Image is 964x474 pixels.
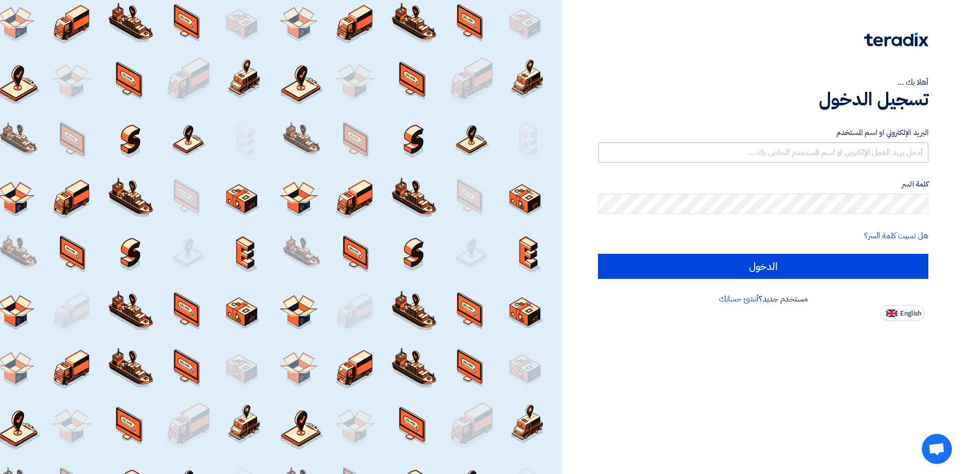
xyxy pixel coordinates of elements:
span: English [900,310,921,317]
a: هل نسيت كلمة السر؟ [864,230,928,242]
input: الدخول [598,254,928,279]
input: أدخل بريد العمل الإلكتروني او اسم المستخدم الخاص بك ... [598,142,928,163]
button: English [880,305,924,321]
div: أهلا بك ... [598,76,928,88]
img: en-US.png [886,309,897,317]
div: Open chat [922,434,952,464]
a: أنشئ حسابك [719,293,759,305]
label: كلمة السر [598,179,928,190]
label: البريد الإلكتروني او اسم المستخدم [598,127,928,138]
div: مستخدم جديد؟ [598,293,928,305]
h1: تسجيل الدخول [598,88,928,110]
img: Teradix logo [864,33,928,47]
